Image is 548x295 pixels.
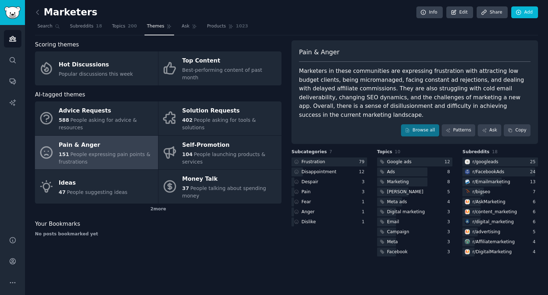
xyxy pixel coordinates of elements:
[462,177,538,186] a: Emailmarketingr/Emailmarketing13
[533,229,538,235] div: 5
[182,117,193,123] span: 402
[462,207,538,216] a: content_marketingr/content_marketing6
[128,23,137,30] span: 200
[465,169,470,174] img: FacebookAds
[462,167,538,176] a: FacebookAdsr/FacebookAds24
[35,170,158,204] a: Ideas47People suggesting ideas
[35,21,62,35] a: Search
[472,239,514,245] div: r/ Affiliatemarketing
[465,189,470,194] img: bigseo
[158,51,281,85] a: Top ContentBest-performing content of past month
[207,23,226,30] span: Products
[35,51,158,85] a: Hot DiscussionsPopular discussions this week
[478,124,501,136] a: Ask
[301,169,336,175] div: Disappointment
[182,174,278,185] div: Money Talk
[387,229,409,235] div: Campaign
[462,217,538,226] a: digital_marketingr/digital_marketing6
[144,21,174,35] a: Themes
[533,199,538,205] div: 6
[291,177,367,186] a: Despair3
[35,220,80,229] span: Your Bookmarks
[472,169,504,175] div: r/ FacebookAds
[462,187,538,196] a: bigseor/bigseo7
[447,199,453,205] div: 4
[447,229,453,235] div: 3
[291,197,367,206] a: Fear1
[472,199,505,205] div: r/ AskMarketing
[59,151,69,157] span: 151
[377,157,453,166] a: Google ads12
[442,124,475,136] a: Patterns
[35,40,79,49] span: Scoring themes
[67,189,127,195] span: People suggesting ideas
[472,209,517,215] div: r/ content_marketing
[35,204,281,215] div: 2 more
[35,136,158,170] a: Pain & Anger151People expressing pain points & frustrations
[204,21,250,35] a: Products1023
[301,189,311,195] div: Pain
[329,149,332,154] span: 7
[533,209,538,215] div: 6
[472,249,512,255] div: r/ DigitalMarketing
[465,179,470,184] img: Emailmarketing
[387,159,412,165] div: Google ads
[59,105,154,117] div: Advice Requests
[492,149,498,154] span: 18
[447,169,453,175] div: 8
[477,6,507,19] a: Share
[462,197,538,206] a: AskMarketingr/AskMarketing6
[533,239,538,245] div: 4
[35,101,158,135] a: Advice Requests588People asking for advice & resources
[447,249,453,255] div: 3
[362,219,367,225] div: 1
[533,189,538,195] div: 7
[416,6,443,19] a: Info
[447,219,453,225] div: 3
[112,23,125,30] span: Topics
[472,159,498,165] div: r/ googleads
[35,90,85,99] span: AI-tagged themes
[147,23,164,30] span: Themes
[387,239,398,245] div: Meta
[530,179,538,185] div: 13
[462,149,489,155] span: Subreddits
[447,179,453,185] div: 8
[377,207,453,216] a: Digital marketing3
[182,185,266,199] span: People talking about spending money
[59,177,128,189] div: Ideas
[291,207,367,216] a: Anger1
[401,124,439,136] a: Browse all
[182,23,189,30] span: Ask
[530,159,538,165] div: 25
[301,159,325,165] div: Frustration
[301,199,311,205] div: Fear
[462,227,538,236] a: advertisingr/advertising5
[465,159,470,164] img: googleads
[301,209,315,215] div: Anger
[530,169,538,175] div: 24
[362,199,367,205] div: 1
[387,189,423,195] div: [PERSON_NAME]
[387,169,395,175] div: Ads
[387,179,409,185] div: Marketing
[387,219,399,225] div: Email
[59,117,137,130] span: People asking for advice & resources
[110,21,139,35] a: Topics200
[377,247,453,256] a: Facebook3
[387,209,425,215] div: Digital marketing
[67,21,105,35] a: Subreddits18
[182,105,278,117] div: Solution Requests
[377,237,453,246] a: Meta3
[377,217,453,226] a: Email3
[533,219,538,225] div: 6
[377,187,453,196] a: [PERSON_NAME]5
[387,249,408,255] div: Facebook
[465,239,470,244] img: Affiliatemarketing
[465,209,470,214] img: content_marketing
[182,139,278,151] div: Self-Promotion
[377,197,453,206] a: Meta ads4
[291,217,367,226] a: Dislike1
[299,67,531,119] div: Marketers in these communities are expressing frustration with attracting low budget clients, bei...
[96,23,102,30] span: 18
